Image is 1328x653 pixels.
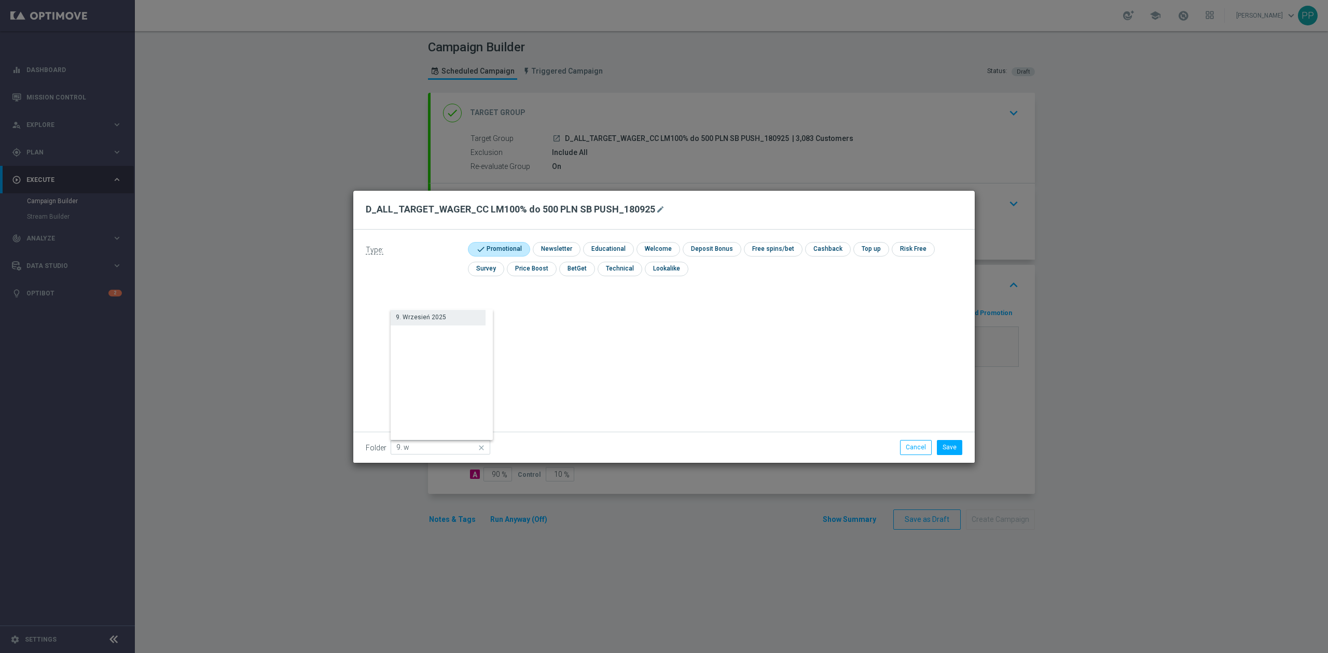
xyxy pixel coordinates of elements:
[366,203,655,216] h2: D_ALL_TARGET_WAGER_CC LM100% do 500 PLN SB PUSH_180925
[656,205,665,214] i: mode_edit
[477,441,487,455] i: close
[937,440,962,455] button: Save
[396,313,446,322] div: 9. Wrzesień 2025
[391,310,486,325] div: Press SPACE to select this row.
[655,203,668,216] button: mode_edit
[900,440,932,455] button: Cancel
[366,444,386,452] label: Folder
[366,246,383,254] span: Type:
[391,440,490,455] input: Quick find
